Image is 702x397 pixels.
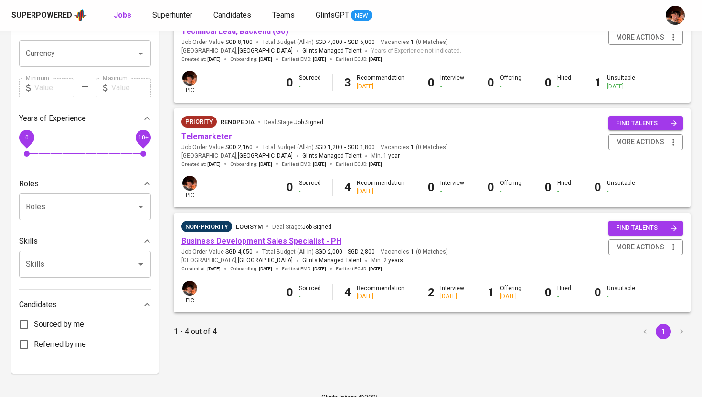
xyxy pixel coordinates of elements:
[181,56,221,63] span: Created at :
[557,292,571,300] div: -
[182,176,197,191] img: diemas@glints.com
[152,10,194,21] a: Superhunter
[181,221,232,232] div: Pending Client’s Feedback, Sufficient Talents in Pipeline
[315,248,342,256] span: SGD 2,000
[230,56,272,63] span: Onboarding :
[207,161,221,168] span: [DATE]
[213,11,251,20] span: Candidates
[608,239,683,255] button: more actions
[282,56,326,63] span: Earliest EMD :
[19,299,57,311] p: Candidates
[348,38,375,46] span: SGD 5,000
[11,8,87,22] a: Superpoweredapp logo
[272,10,297,21] a: Teams
[302,47,362,54] span: Glints Managed Talent
[440,74,464,90] div: Interview
[134,47,148,60] button: Open
[369,56,382,63] span: [DATE]
[666,6,685,25] img: diemas@glints.com
[238,151,293,161] span: [GEOGRAPHIC_DATA]
[299,83,321,91] div: -
[557,179,571,195] div: Hired
[616,241,664,253] span: more actions
[134,200,148,214] button: Open
[181,248,253,256] span: Job Order Value
[488,181,494,194] b: 0
[259,56,272,63] span: [DATE]
[351,11,372,21] span: NEW
[282,266,326,272] span: Earliest EMD :
[616,118,677,129] span: find talents
[383,152,400,159] span: 1 year
[608,134,683,150] button: more actions
[500,179,521,195] div: Offering
[440,292,464,300] div: [DATE]
[287,286,293,299] b: 0
[19,232,151,251] div: Skills
[181,27,288,36] a: Technical Lead, Backend (Go)
[287,181,293,194] b: 0
[11,10,72,21] div: Superpowered
[616,223,677,234] span: find talents
[557,284,571,300] div: Hired
[636,324,691,339] nav: pagination navigation
[344,181,351,194] b: 4
[357,74,404,90] div: Recommendation
[557,83,571,91] div: -
[371,152,400,159] span: Min.
[272,224,331,230] span: Deal Stage :
[19,295,151,314] div: Candidates
[19,174,151,193] div: Roles
[34,319,84,330] span: Sourced by me
[19,236,38,247] p: Skills
[357,284,404,300] div: Recommendation
[381,143,448,151] span: Vacancies ( 0 Matches )
[114,10,133,21] a: Jobs
[595,76,601,89] b: 1
[440,187,464,195] div: -
[181,38,253,46] span: Job Order Value
[181,256,293,266] span: [GEOGRAPHIC_DATA] ,
[236,223,263,230] span: LogiSYM
[315,38,342,46] span: SGD 4,000
[371,46,461,56] span: Years of Experience not indicated.
[488,286,494,299] b: 1
[238,256,293,266] span: [GEOGRAPHIC_DATA]
[114,11,131,20] b: Jobs
[608,116,683,131] button: find talents
[348,143,375,151] span: SGD 1,800
[500,292,521,300] div: [DATE]
[181,117,217,127] span: Priority
[238,46,293,56] span: [GEOGRAPHIC_DATA]
[19,178,39,190] p: Roles
[488,76,494,89] b: 0
[315,143,342,151] span: SGD 1,200
[181,132,232,141] a: Telemarketer
[381,248,448,256] span: Vacancies ( 0 Matches )
[409,38,414,46] span: 1
[299,187,321,195] div: -
[272,11,295,20] span: Teams
[557,74,571,90] div: Hired
[299,292,321,300] div: -
[545,76,552,89] b: 0
[264,119,323,126] span: Deal Stage :
[259,266,272,272] span: [DATE]
[313,56,326,63] span: [DATE]
[282,161,326,168] span: Earliest EMD :
[225,248,253,256] span: SGD 4,050
[616,136,664,148] span: more actions
[181,266,221,272] span: Created at :
[19,113,86,124] p: Years of Experience
[262,38,375,46] span: Total Budget (All-In)
[299,74,321,90] div: Sourced
[344,286,351,299] b: 4
[152,11,192,20] span: Superhunter
[302,152,362,159] span: Glints Managed Talent
[316,10,372,21] a: GlintsGPT NEW
[138,134,148,140] span: 10+
[656,324,671,339] button: page 1
[357,292,404,300] div: [DATE]
[440,83,464,91] div: -
[409,143,414,151] span: 1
